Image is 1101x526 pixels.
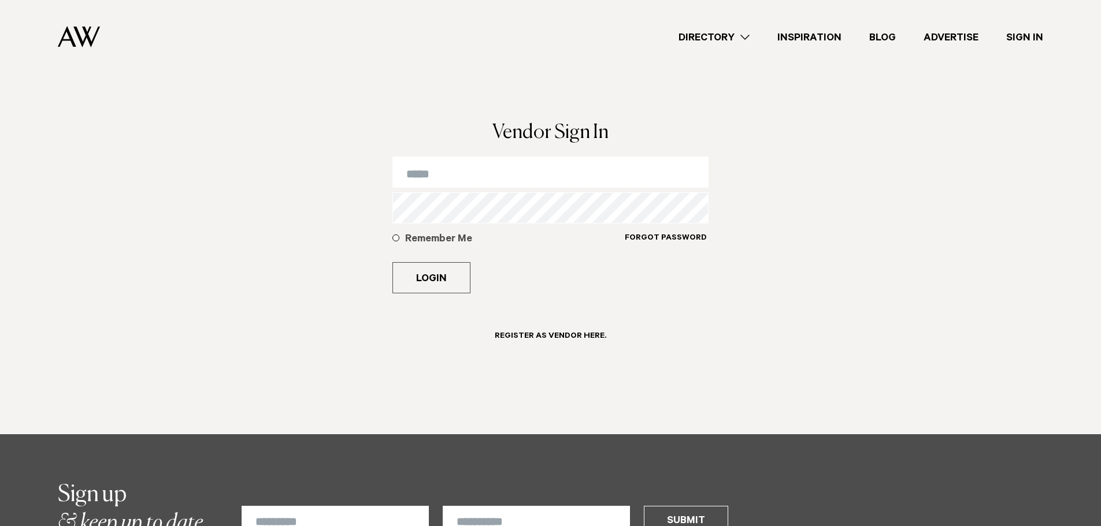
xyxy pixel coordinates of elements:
a: Directory [665,29,763,45]
h1: Vendor Sign In [392,123,709,143]
img: Auckland Weddings Logo [58,26,100,47]
a: Inspiration [763,29,855,45]
h6: Forgot Password [625,233,707,244]
a: Register as Vendor here. [481,321,620,359]
a: Advertise [910,29,992,45]
a: Sign In [992,29,1057,45]
h6: Register as Vendor here. [495,331,606,342]
h5: Remember Me [405,233,624,247]
a: Forgot Password [624,233,707,258]
button: Login [392,262,470,293]
a: Blog [855,29,910,45]
span: Sign up [58,483,127,506]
